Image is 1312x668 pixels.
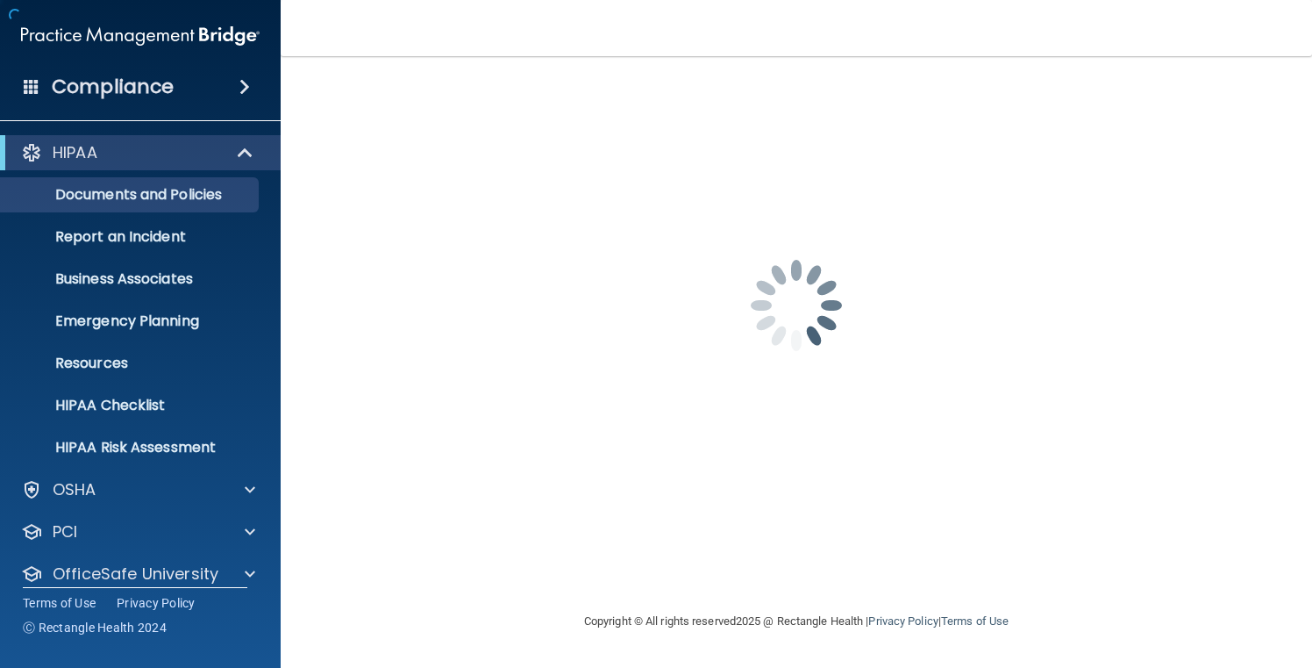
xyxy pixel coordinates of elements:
[21,142,254,163] a: HIPAA
[11,439,251,456] p: HIPAA Risk Assessment
[21,564,255,585] a: OfficeSafe University
[868,614,938,628] a: Privacy Policy
[11,186,251,204] p: Documents and Policies
[11,270,251,288] p: Business Associates
[53,521,77,542] p: PCI
[53,564,218,585] p: OfficeSafe University
[53,142,97,163] p: HIPAA
[21,479,255,500] a: OSHA
[21,521,255,542] a: PCI
[117,594,196,612] a: Privacy Policy
[53,479,96,500] p: OSHA
[52,75,174,99] h4: Compliance
[23,619,167,636] span: Ⓒ Rectangle Health 2024
[11,228,251,246] p: Report an Incident
[11,397,251,414] p: HIPAA Checklist
[23,594,96,612] a: Terms of Use
[11,312,251,330] p: Emergency Planning
[21,18,260,54] img: PMB logo
[11,355,251,372] p: Resources
[476,593,1116,650] div: Copyright © All rights reserved 2025 @ Rectangle Health | |
[941,614,1009,628] a: Terms of Use
[709,218,884,393] img: spinner.e123f6fc.gif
